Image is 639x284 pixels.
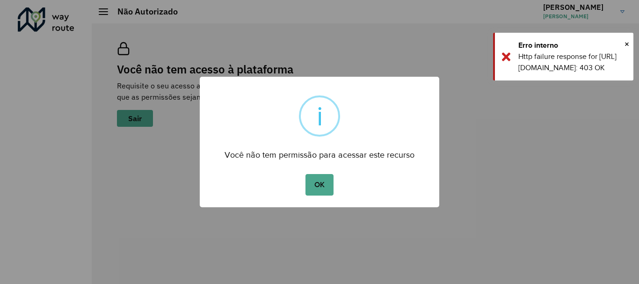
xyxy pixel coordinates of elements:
div: Erro interno [518,40,626,51]
div: Você não tem permissão para acessar este recurso [200,141,439,162]
div: i [317,97,323,135]
span: × [624,37,629,51]
button: Close [624,37,629,51]
div: Http failure response for [URL][DOMAIN_NAME]: 403 OK [518,51,626,73]
button: OK [305,174,333,196]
